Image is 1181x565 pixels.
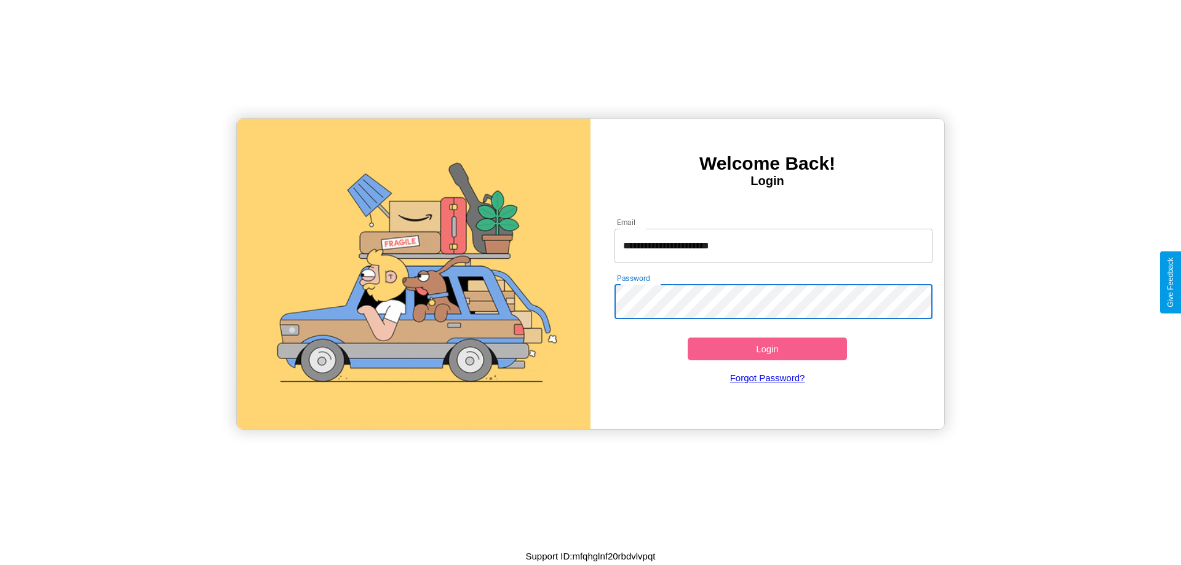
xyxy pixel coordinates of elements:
[590,153,944,174] h3: Welcome Back!
[526,548,656,564] p: Support ID: mfqhglnf20rbdvlvpqt
[1166,258,1175,307] div: Give Feedback
[617,273,650,283] label: Password
[590,174,944,188] h4: Login
[237,119,590,429] img: gif
[688,338,847,360] button: Login
[608,360,927,395] a: Forgot Password?
[617,217,636,227] label: Email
